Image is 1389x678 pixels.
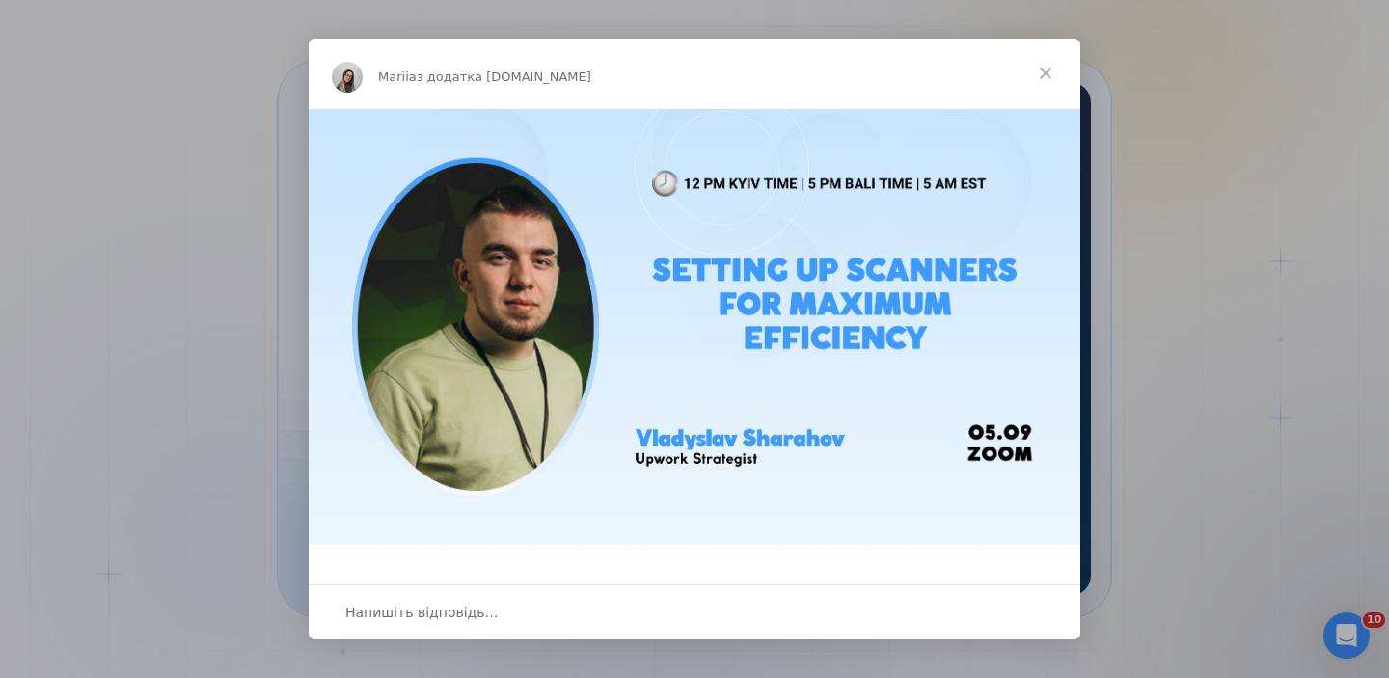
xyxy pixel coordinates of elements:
span: Закрити [1011,39,1080,108]
div: Відкрити бесіду й відповісти [309,584,1080,639]
span: Mariia [378,69,417,84]
span: Напишіть відповідь… [345,600,499,625]
span: з додатка [DOMAIN_NAME] [417,69,591,84]
img: Profile image for Mariia [332,62,363,93]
